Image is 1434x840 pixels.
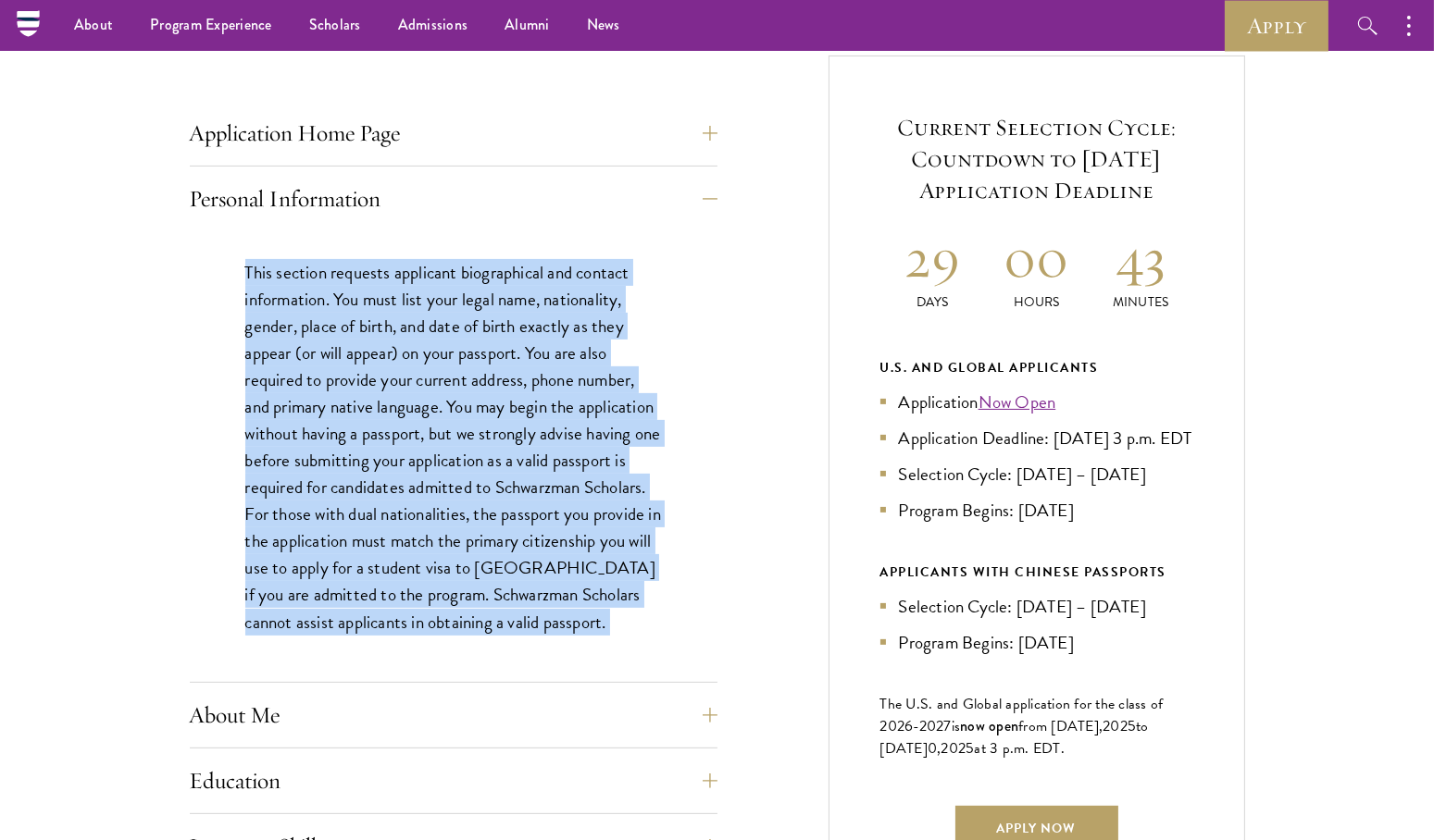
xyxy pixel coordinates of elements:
span: 5 [966,737,974,760]
li: Selection Cycle: [DATE] – [DATE] [880,593,1193,620]
p: Hours [984,292,1089,312]
span: , [937,737,941,760]
span: -202 [914,715,944,737]
p: This section requests applicant biographical and contact information. You must list your legal na... [245,259,662,636]
li: Application Deadline: [DATE] 3 p.m. EDT [880,425,1193,451]
button: Application Home Page [190,111,717,155]
span: from [DATE], [1018,715,1103,737]
span: 202 [1103,715,1128,737]
p: Minutes [1089,292,1193,312]
span: 0 [928,737,937,760]
span: 5 [1128,715,1136,737]
li: Selection Cycle: [DATE] – [DATE] [880,461,1193,488]
h5: Current Selection Cycle: Countdown to [DATE] Application Deadline [880,112,1193,206]
a: Now Open [979,389,1056,415]
li: Program Begins: [DATE] [880,629,1193,656]
h2: 00 [984,223,1089,292]
li: Application [880,389,1193,415]
span: to [DATE] [880,715,1149,760]
div: APPLICANTS WITH CHINESE PASSPORTS [880,561,1193,584]
div: U.S. and Global Applicants [880,356,1193,379]
span: 7 [944,715,952,737]
span: at 3 p.m. EDT. [975,737,1066,760]
span: 202 [941,737,966,760]
button: About Me [190,693,717,737]
li: Program Begins: [DATE] [880,497,1193,524]
p: Days [880,292,985,312]
button: Personal Information [190,177,717,221]
h2: 43 [1089,223,1193,292]
span: The U.S. and Global application for the class of 202 [880,693,1164,737]
span: now open [960,715,1018,736]
button: Education [190,759,717,803]
span: 6 [904,715,913,737]
span: is [952,715,961,737]
h2: 29 [880,223,985,292]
